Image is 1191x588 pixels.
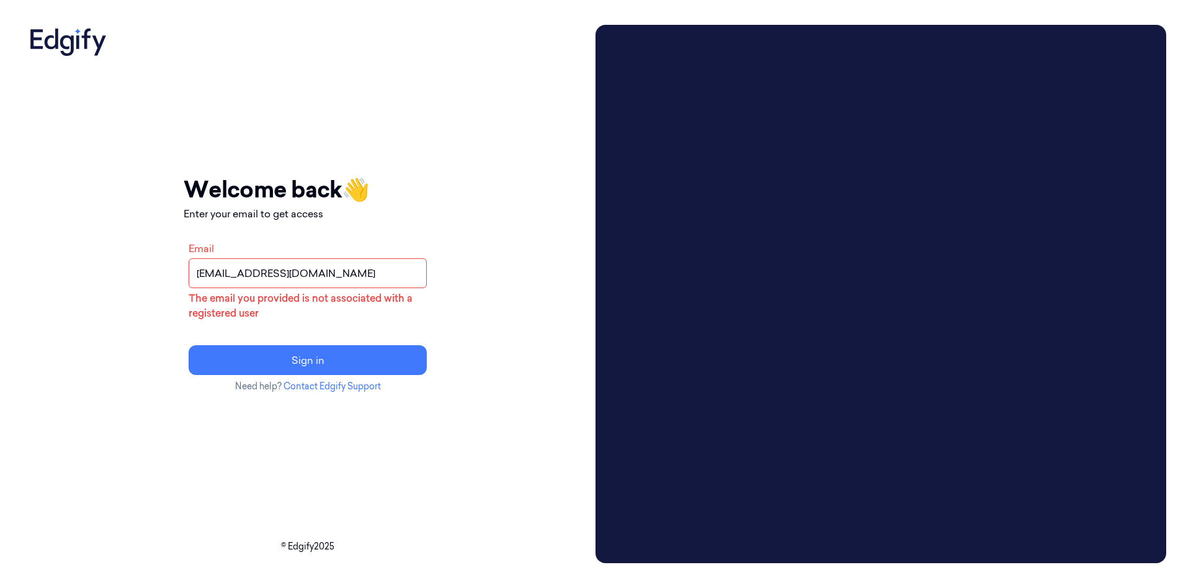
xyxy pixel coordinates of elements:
[189,242,214,255] label: Email
[184,380,432,393] p: Need help?
[189,258,427,288] input: name@example.com
[184,173,432,206] h1: Welcome back 👋
[189,345,427,375] button: Sign in
[25,540,591,553] p: © Edgify 2025
[283,381,381,392] a: Contact Edgify Support
[184,206,432,221] p: Enter your email to get access
[189,291,427,320] p: The email you provided is not associated with a registered user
